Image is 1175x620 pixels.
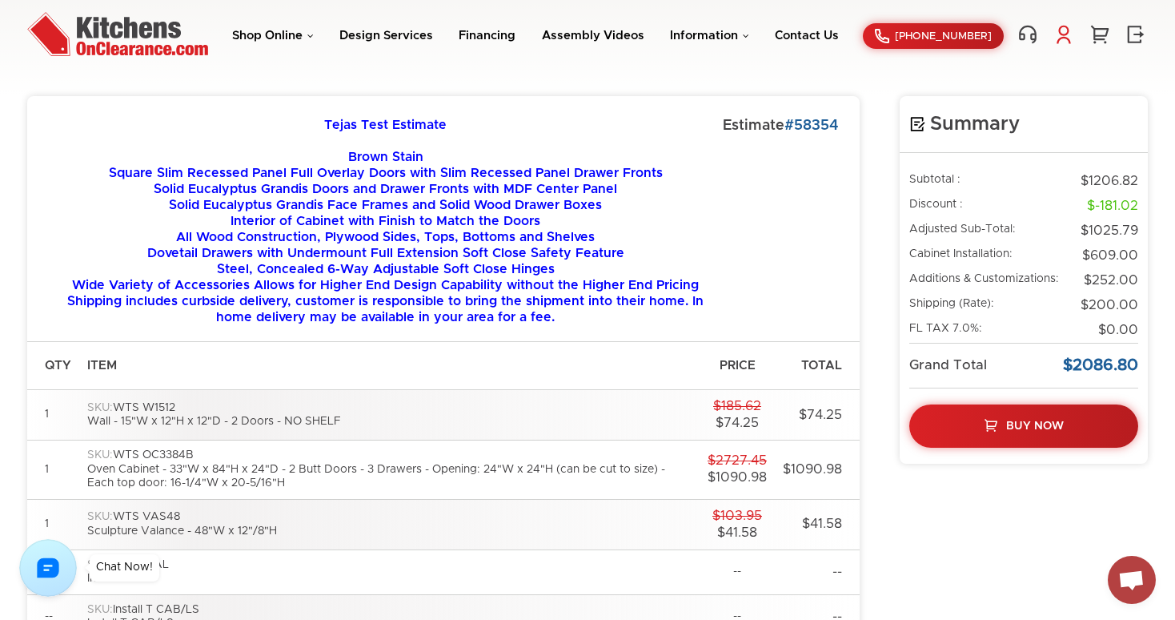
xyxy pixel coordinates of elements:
td: 1 [27,390,79,441]
div: WTS W1512 Wall - 15"W x 12"H x 12"D - 2 Doors - NO SHELF [87,401,692,429]
span: SKU: [87,511,113,522]
a: Financing [459,30,515,42]
span: $1025.79 [1081,224,1138,237]
span: $103.95 [712,509,762,522]
img: Chat with us [19,539,77,597]
a: Information [670,30,749,42]
th: Item [79,342,700,390]
td: Shipping (Rate): [909,293,1061,318]
td: Cabinet Installation: [909,244,1061,268]
span: $74.25 [799,409,842,421]
span: SKU: [87,449,113,461]
span: $41.58 [717,526,757,539]
a: Assembly Videos [542,30,644,42]
td: -- [700,550,775,594]
td: Discount : [909,194,1061,219]
span: $1090.98 [783,463,842,476]
span: $0.00 [1098,324,1138,336]
td: Additions & Customizations: [909,268,1061,293]
td: 1 [27,441,79,500]
h1: Estimate [723,117,839,325]
td: Adjusted Sub-Total: [909,219,1061,244]
td: Grand Total [909,343,1061,388]
td: 1 [27,499,79,550]
td: FL TAX 7.0%: [909,318,1061,343]
h4: Summary [909,112,1138,136]
th: Qty [27,342,79,390]
span: SKU: [87,604,113,615]
span: $74.25 [716,417,759,429]
div: Install VAL Install VAL [87,558,692,586]
div: WTS OC3384B Oven Cabinet - 33"W x 84"H x 24"D - 2 Butt Doors - 3 Drawers - Opening: 24"W x 24"H (... [87,449,692,491]
span: $-181.02 [1087,199,1138,212]
span: SKU: [87,402,113,413]
span: $609.00 [1082,249,1138,262]
b: $2086.80 [1063,357,1138,373]
span: $200.00 [1081,299,1138,312]
span: -- [832,566,842,578]
a: Contact Us [775,30,839,42]
span: $252.00 [1084,274,1138,287]
div: WTS VAS48 Sculpture Valance - 48"W x 12"/8"H [87,510,692,538]
div: Chat Now! [96,562,153,573]
a: [PHONE_NUMBER] [863,23,1004,49]
span: #58354 [784,119,839,133]
span: $1090.98 [708,471,767,484]
span: [PHONE_NUMBER] [895,31,992,42]
a: Open chat [1108,556,1156,604]
img: Kitchens On Clearance [27,12,208,56]
span: SKU: [87,559,113,570]
span: $1206.82 [1081,175,1138,187]
th: Total [775,342,860,390]
td: Subtotal : [909,169,1061,194]
a: Buy Now [909,405,1138,448]
span: $2727.45 [708,454,767,467]
a: Design Services [339,30,433,42]
span: $41.58 [802,517,842,530]
a: Shop Online [232,30,314,42]
th: Price [700,342,775,390]
h2: Tejas Test Estimate Brown Stain Square Slim Recessed Panel Full Overlay Doors with Slim Recessed ... [48,117,723,325]
span: $185.62 [713,400,761,413]
span: Buy Now [1006,421,1064,432]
